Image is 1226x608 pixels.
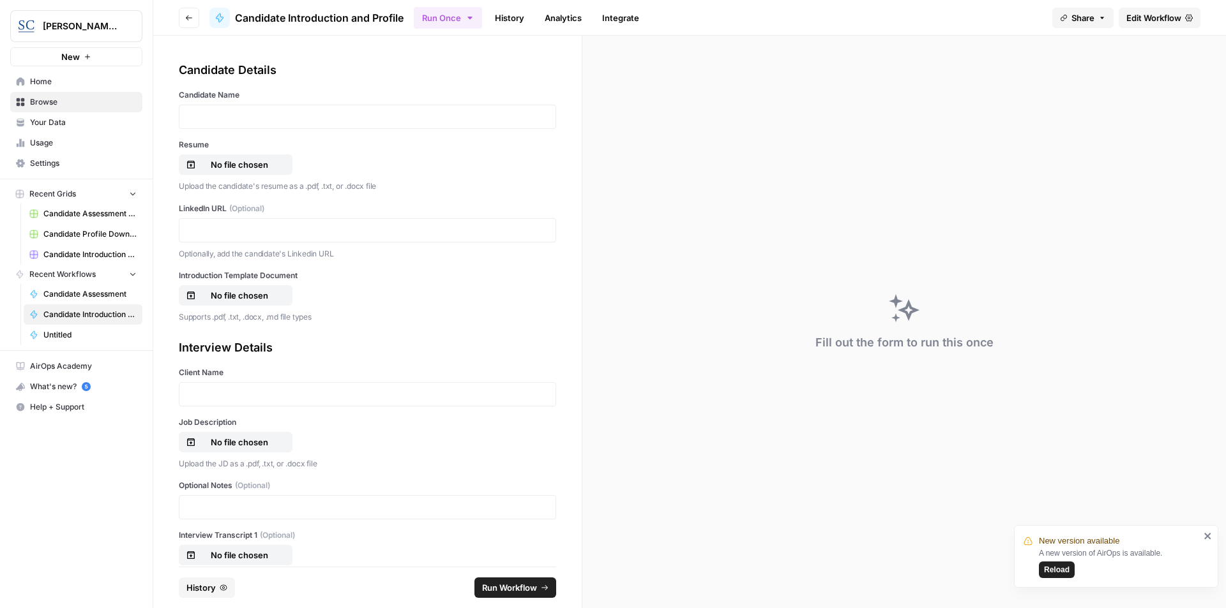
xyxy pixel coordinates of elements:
[179,203,556,214] label: LinkedIn URL
[10,376,142,397] button: What's new? 5
[10,112,142,133] a: Your Data
[179,61,556,79] div: Candidate Details
[43,228,137,240] span: Candidate Profile Download Sheet
[10,153,142,174] a: Settings
[10,47,142,66] button: New
[24,244,142,265] a: Candidate Introduction Download Sheet
[199,436,280,449] p: No file chosen
[179,180,556,193] p: Upload the candidate's resume as a .pdf, .txt, or .docx file
[30,96,137,108] span: Browse
[179,270,556,281] label: Introduction Template Document
[199,549,280,561] p: No file chosen
[1071,11,1094,24] span: Share
[179,154,292,175] button: No file chosen
[260,530,295,541] span: (Optional)
[43,288,137,300] span: Candidate Assessment
[815,334,994,352] div: Fill out the form to run this once
[43,309,137,320] span: Candidate Introduction and Profile
[43,249,137,260] span: Candidate Introduction Download Sheet
[179,545,292,565] button: No file chosen
[199,289,280,302] p: No file chosen
[179,139,556,151] label: Resume
[179,89,556,101] label: Candidate Name
[10,265,142,284] button: Recent Workflows
[1039,535,1119,547] span: New version available
[10,71,142,92] a: Home
[209,8,404,28] a: Candidate Introduction and Profile
[30,137,137,149] span: Usage
[10,397,142,417] button: Help + Support
[199,158,280,171] p: No file chosen
[179,417,556,428] label: Job Description
[30,117,137,128] span: Your Data
[29,188,76,200] span: Recent Grids
[24,284,142,304] a: Candidate Assessment
[474,577,556,598] button: Run Workflow
[10,133,142,153] a: Usage
[186,581,216,594] span: History
[1052,8,1114,28] button: Share
[487,8,532,28] a: History
[29,269,96,280] span: Recent Workflows
[482,581,537,594] span: Run Workflow
[82,382,91,391] a: 5
[179,367,556,378] label: Client Name
[30,76,137,87] span: Home
[1204,531,1213,541] button: close
[10,10,142,42] button: Workspace: Stanton Chase Nashville
[1126,11,1181,24] span: Edit Workflow
[1039,561,1075,578] button: Reload
[537,8,589,28] a: Analytics
[179,311,556,323] p: Supports .pdf, .txt, .docx, .md file types
[10,92,142,112] a: Browse
[24,325,142,345] a: Untitled
[10,184,142,204] button: Recent Grids
[1039,547,1200,578] div: A new version of AirOps is available.
[179,248,556,260] p: Optionally, add the candidate's Linkedin URL
[43,208,137,219] span: Candidate Assessment Download Sheet
[10,356,142,376] a: AirOps Academy
[43,329,137,341] span: Untitled
[229,203,264,214] span: (Optional)
[11,377,142,396] div: What's new?
[594,8,647,28] a: Integrate
[414,7,482,29] button: Run Once
[43,20,120,33] span: [PERSON_NAME] [GEOGRAPHIC_DATA]
[179,457,556,470] p: Upload the JD as a .pdf, .txt, or .docx file
[235,10,404,26] span: Candidate Introduction and Profile
[179,480,556,491] label: Optional Notes
[235,480,270,491] span: (Optional)
[179,577,235,598] button: History
[179,339,556,357] div: Interview Details
[61,50,80,63] span: New
[24,304,142,325] a: Candidate Introduction and Profile
[30,360,137,372] span: AirOps Academy
[30,158,137,169] span: Settings
[24,204,142,224] a: Candidate Assessment Download Sheet
[179,285,292,306] button: No file chosen
[15,15,38,38] img: Stanton Chase Nashville Logo
[30,401,137,413] span: Help + Support
[84,383,87,390] text: 5
[1119,8,1200,28] a: Edit Workflow
[179,432,292,452] button: No file chosen
[1044,564,1070,575] span: Reload
[179,530,556,541] label: Interview Transcript 1
[24,224,142,244] a: Candidate Profile Download Sheet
